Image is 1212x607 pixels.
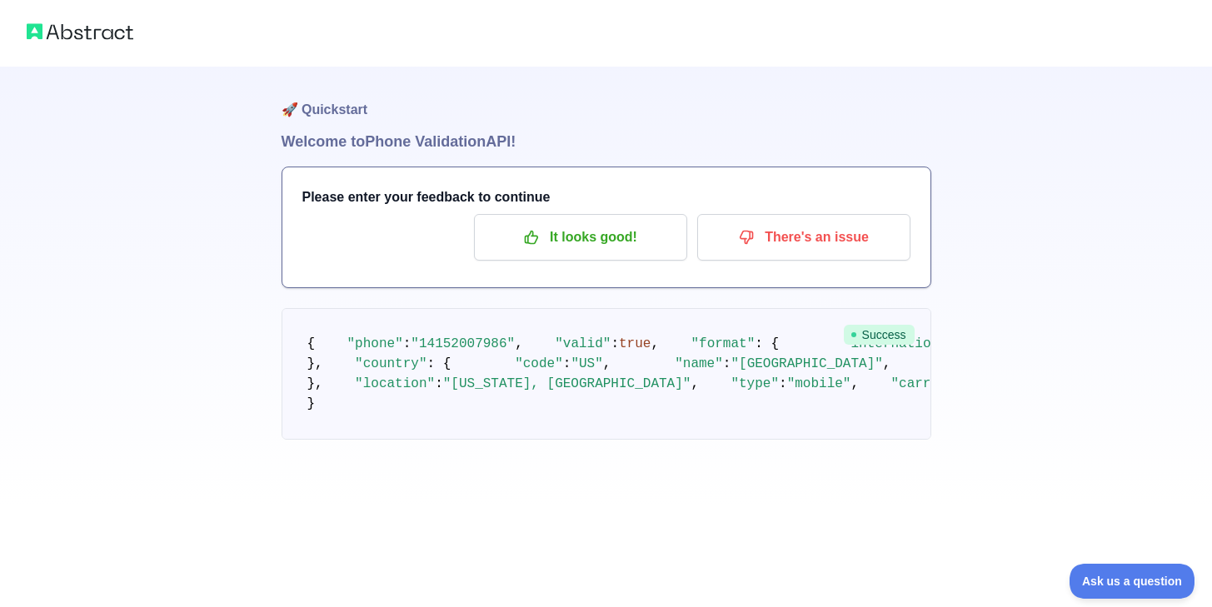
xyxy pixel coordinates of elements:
button: There's an issue [697,214,910,261]
span: "valid" [555,336,611,351]
span: , [691,376,699,391]
span: "country" [355,356,426,371]
span: true [619,336,651,351]
span: "name" [675,356,723,371]
p: There's an issue [710,223,898,251]
span: , [515,336,523,351]
span: { [307,336,316,351]
span: , [883,356,891,371]
span: : [611,336,619,351]
span: "international" [843,336,963,351]
span: : [563,356,571,371]
iframe: Toggle Customer Support [1070,564,1195,599]
h3: Please enter your feedback to continue [302,187,910,207]
span: "format" [691,336,755,351]
span: "phone" [347,336,403,351]
span: , [651,336,659,351]
span: "[US_STATE], [GEOGRAPHIC_DATA]" [443,376,691,391]
span: : { [755,336,779,351]
h1: Welcome to Phone Validation API! [282,130,931,153]
p: It looks good! [486,223,675,251]
img: Abstract logo [27,20,133,43]
span: : [435,376,443,391]
span: : [403,336,411,351]
span: "location" [355,376,435,391]
button: It looks good! [474,214,687,261]
span: "mobile" [787,376,851,391]
span: "14152007986" [411,336,515,351]
span: , [850,376,859,391]
h1: 🚀 Quickstart [282,67,931,130]
span: "US" [571,356,602,371]
span: "carrier" [890,376,962,391]
span: Success [844,325,915,345]
span: : { [427,356,451,371]
span: "type" [731,376,779,391]
span: "[GEOGRAPHIC_DATA]" [731,356,882,371]
span: "code" [515,356,563,371]
span: , [603,356,611,371]
span: : [723,356,731,371]
span: : [779,376,787,391]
